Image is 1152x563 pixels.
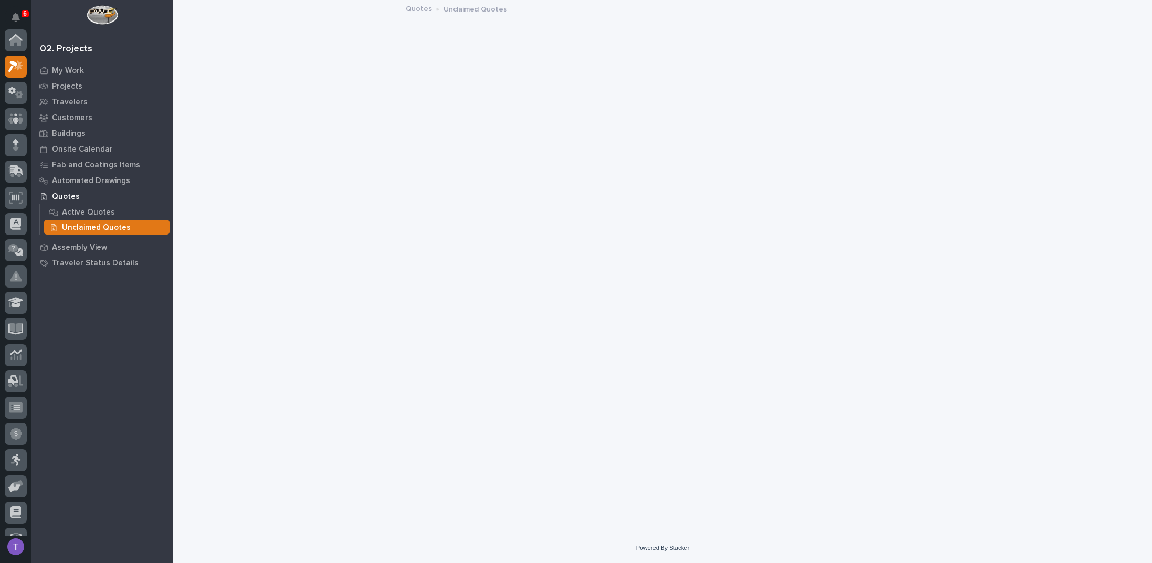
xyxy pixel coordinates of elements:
[443,3,507,14] p: Unclaimed Quotes
[31,173,173,188] a: Automated Drawings
[52,176,130,186] p: Automated Drawings
[62,223,131,232] p: Unclaimed Quotes
[52,129,86,139] p: Buildings
[40,220,173,235] a: Unclaimed Quotes
[52,82,82,91] p: Projects
[52,113,92,123] p: Customers
[40,44,92,55] div: 02. Projects
[31,141,173,157] a: Onsite Calendar
[52,161,140,170] p: Fab and Coatings Items
[13,13,27,29] div: Notifications6
[31,62,173,78] a: My Work
[87,5,118,25] img: Workspace Logo
[31,125,173,141] a: Buildings
[31,94,173,110] a: Travelers
[31,110,173,125] a: Customers
[31,78,173,94] a: Projects
[31,255,173,271] a: Traveler Status Details
[5,536,27,558] button: users-avatar
[40,205,173,219] a: Active Quotes
[52,259,139,268] p: Traveler Status Details
[31,239,173,255] a: Assembly View
[52,243,107,252] p: Assembly View
[52,66,84,76] p: My Work
[31,157,173,173] a: Fab and Coatings Items
[52,98,88,107] p: Travelers
[62,208,115,217] p: Active Quotes
[636,545,689,551] a: Powered By Stacker
[31,188,173,204] a: Quotes
[52,145,113,154] p: Onsite Calendar
[406,2,432,14] a: Quotes
[5,6,27,28] button: Notifications
[23,10,27,17] p: 6
[52,192,80,201] p: Quotes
